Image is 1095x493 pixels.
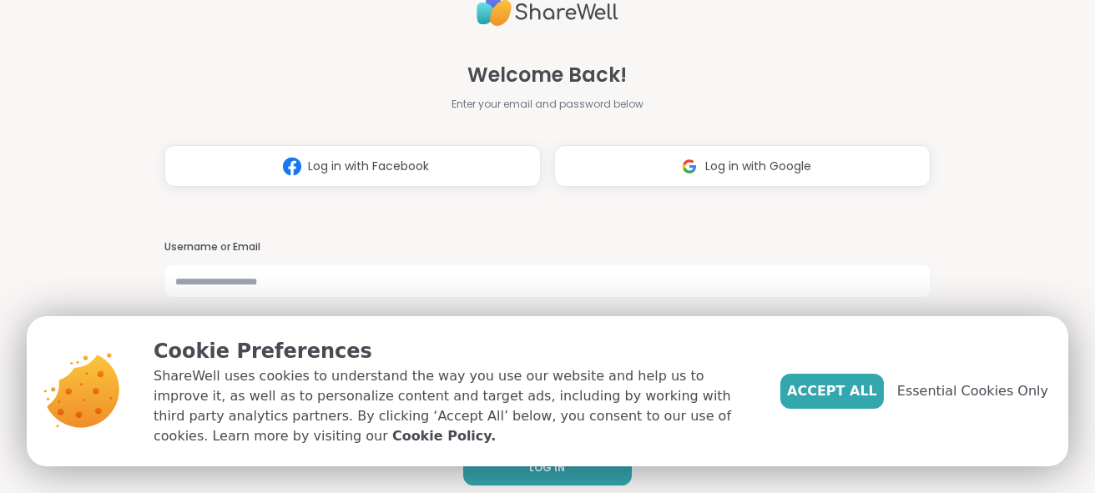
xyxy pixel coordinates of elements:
[554,145,931,187] button: Log in with Google
[787,381,877,401] span: Accept All
[674,151,705,182] img: ShareWell Logomark
[897,381,1048,401] span: Essential Cookies Only
[705,158,811,175] span: Log in with Google
[164,240,931,254] h3: Username or Email
[308,158,429,175] span: Log in with Facebook
[467,60,627,90] span: Welcome Back!
[276,151,308,182] img: ShareWell Logomark
[164,145,541,187] button: Log in with Facebook
[154,336,754,366] p: Cookie Preferences
[529,460,565,475] span: LOG IN
[154,366,754,446] p: ShareWell uses cookies to understand the way you use our website and help us to improve it, as we...
[452,97,643,112] span: Enter your email and password below
[463,450,632,485] button: LOG IN
[780,374,884,409] button: Accept All
[392,426,496,446] a: Cookie Policy.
